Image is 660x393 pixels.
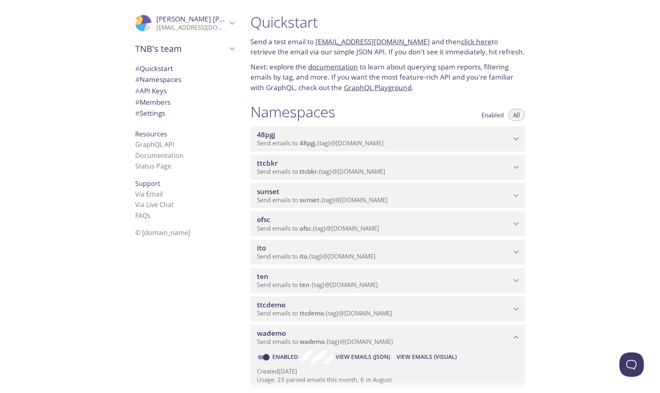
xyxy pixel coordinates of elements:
span: View Emails (Visual) [397,352,457,362]
span: Members [135,97,170,107]
div: ten namespace [250,268,525,293]
div: ttcdemo namespace [250,296,525,322]
span: # [135,86,140,95]
span: sunset [300,196,319,204]
div: Team Settings [129,108,241,119]
a: FAQ [135,211,151,220]
span: # [135,97,140,107]
h1: Namespaces [250,103,335,121]
a: [EMAIL_ADDRESS][DOMAIN_NAME] [315,37,430,46]
div: TNB's team [129,38,241,59]
button: All [508,109,525,121]
a: GraphQL Playground [344,83,412,92]
div: ofsc namespace [250,211,525,236]
span: # [135,64,140,73]
div: ttcbkr namespace [250,155,525,180]
span: ttcdemo [300,309,324,317]
a: documentation [308,62,358,71]
span: TNB's team [135,43,227,54]
p: Next: explore the to learn about querying spam reports, filtering emails by tag, and more. If you... [250,62,525,93]
span: ten [300,281,310,289]
span: ito [257,243,266,253]
span: Send emails to . {tag} @[DOMAIN_NAME] [257,337,393,345]
div: ito namespace [250,240,525,265]
span: View Emails (JSON) [336,352,390,362]
span: ofsc [300,224,311,232]
span: wademo [257,328,286,338]
a: Status Page [135,162,171,171]
span: ito [300,252,307,260]
a: Via Email [135,190,163,199]
span: Namespaces [135,75,181,84]
button: View Emails (JSON) [332,350,393,363]
p: Usage: 23 parsed emails this month, 6 in August [257,376,518,384]
iframe: Help Scout Beacon - Open [619,352,644,377]
a: click here [461,37,492,46]
div: wademo namespace [250,325,525,350]
span: 48pgj [257,130,275,139]
span: 48pgj [300,139,315,147]
span: # [135,108,140,118]
div: Members [129,97,241,108]
p: Created [DATE] [257,367,518,376]
span: wademo [300,337,325,345]
span: Send emails to . {tag} @[DOMAIN_NAME] [257,252,375,260]
span: API Keys [135,86,167,95]
div: Namespaces [129,74,241,85]
span: Send emails to . {tag} @[DOMAIN_NAME] [257,309,392,317]
span: Settings [135,108,165,118]
div: Dani Mayfield [129,10,241,37]
span: Send emails to . {tag} @[DOMAIN_NAME] [257,196,388,204]
span: sunset [257,187,279,196]
a: Documentation [135,151,183,160]
div: 48pgj namespace [250,126,525,151]
span: ttcdemo [257,300,285,309]
span: Resources [135,130,167,138]
div: Quickstart [129,63,241,74]
span: # [135,75,140,84]
span: [PERSON_NAME] [PERSON_NAME] [156,14,267,24]
button: View Emails (Visual) [393,350,460,363]
div: sunset namespace [250,183,525,208]
span: s [147,211,151,220]
button: Enabled [477,109,509,121]
p: [EMAIL_ADDRESS][DOMAIN_NAME] [156,24,227,32]
span: Send emails to . {tag} @[DOMAIN_NAME] [257,139,384,147]
div: API Keys [129,85,241,97]
p: Send a test email to and then to retrieve the email via our simple JSON API. If you don't see it ... [250,37,525,57]
a: Via Live Chat [135,200,174,209]
span: ttcbkr [300,167,317,175]
span: Support [135,179,160,188]
span: ttcbkr [257,158,278,168]
span: Send emails to . {tag} @[DOMAIN_NAME] [257,167,385,175]
h1: Quickstart [250,13,525,31]
span: © [DOMAIN_NAME] [135,228,190,237]
a: GraphQL API [135,140,174,149]
span: Send emails to . {tag} @[DOMAIN_NAME] [257,224,379,232]
span: Send emails to . {tag} @[DOMAIN_NAME] [257,281,378,289]
a: Enabled [271,353,301,361]
span: ofsc [257,215,270,224]
span: ten [257,272,268,281]
span: Quickstart [135,64,173,73]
